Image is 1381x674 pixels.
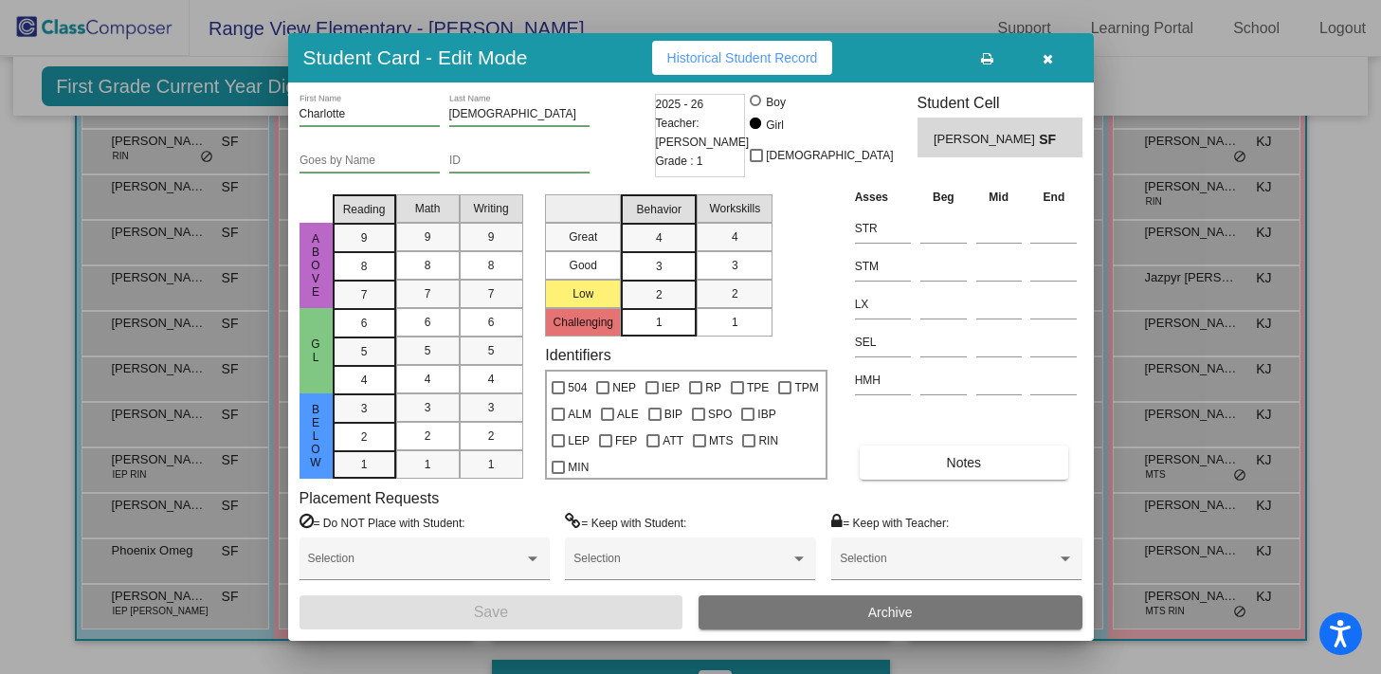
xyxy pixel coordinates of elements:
[488,456,495,473] span: 1
[488,428,495,445] span: 2
[425,285,431,302] span: 7
[708,403,732,426] span: SPO
[307,403,324,469] span: beLow
[488,228,495,246] span: 9
[488,399,495,416] span: 3
[794,376,818,399] span: TPM
[656,258,663,275] span: 3
[488,314,495,331] span: 6
[300,595,683,629] button: Save
[656,314,663,331] span: 1
[656,286,663,303] span: 2
[300,489,440,507] label: Placement Requests
[918,94,1082,112] h3: Student Cell
[361,372,368,389] span: 4
[300,513,465,532] label: = Do NOT Place with Student:
[425,314,431,331] span: 6
[303,46,528,69] h3: Student Card - Edit Mode
[568,429,590,452] span: LEP
[568,376,587,399] span: 504
[425,342,431,359] span: 5
[656,152,703,171] span: Grade : 1
[855,252,911,281] input: assessment
[947,455,982,470] span: Notes
[934,130,1039,150] span: [PERSON_NAME]
[709,200,760,217] span: Workskills
[617,403,639,426] span: ALE
[855,290,911,319] input: assessment
[860,446,1068,480] button: Notes
[612,376,636,399] span: NEP
[656,114,750,152] span: Teacher: [PERSON_NAME]
[545,346,610,364] label: Identifiers
[568,403,591,426] span: ALM
[732,228,738,246] span: 4
[652,41,833,75] button: Historical Student Record
[488,371,495,388] span: 4
[361,286,368,303] span: 7
[656,95,704,114] span: 2025 - 26
[488,342,495,359] span: 5
[565,513,686,532] label: = Keep with Student:
[361,400,368,417] span: 3
[732,314,738,331] span: 1
[307,232,324,299] span: Above
[855,366,911,394] input: assessment
[850,187,916,208] th: Asses
[732,285,738,302] span: 2
[474,604,508,620] span: Save
[667,50,818,65] span: Historical Student Record
[637,201,681,218] span: Behavior
[1026,187,1081,208] th: End
[855,214,911,243] input: assessment
[361,343,368,360] span: 5
[831,513,949,532] label: = Keep with Teacher:
[488,285,495,302] span: 7
[662,376,680,399] span: IEP
[300,155,440,168] input: goes by name
[488,257,495,274] span: 8
[473,200,508,217] span: Writing
[307,337,324,364] span: GL
[615,429,637,452] span: FEP
[916,187,972,208] th: Beg
[425,371,431,388] span: 4
[766,144,893,167] span: [DEMOGRAPHIC_DATA]
[1039,130,1065,150] span: SF
[361,428,368,446] span: 2
[361,258,368,275] span: 8
[758,429,778,452] span: RIN
[343,201,386,218] span: Reading
[765,94,786,111] div: Boy
[664,403,682,426] span: BIP
[705,376,721,399] span: RP
[425,456,431,473] span: 1
[855,328,911,356] input: assessment
[425,228,431,246] span: 9
[699,595,1082,629] button: Archive
[361,456,368,473] span: 1
[868,605,913,620] span: Archive
[425,428,431,445] span: 2
[732,257,738,274] span: 3
[663,429,683,452] span: ATT
[361,315,368,332] span: 6
[361,229,368,246] span: 9
[765,117,784,134] div: Girl
[415,200,441,217] span: Math
[757,403,775,426] span: IBP
[972,187,1027,208] th: Mid
[709,429,733,452] span: MTS
[568,456,589,479] span: MIN
[656,229,663,246] span: 4
[425,257,431,274] span: 8
[425,399,431,416] span: 3
[747,376,769,399] span: TPE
